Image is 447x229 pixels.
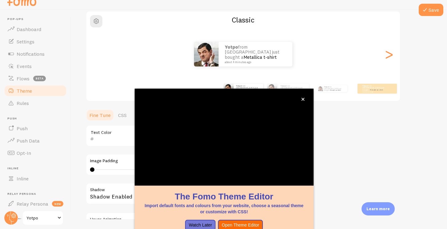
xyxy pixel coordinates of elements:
[90,158,266,164] label: Image Padding
[370,89,383,91] a: Metallica t-shirt
[225,44,238,50] strong: Yotpo
[17,38,34,45] span: Settings
[7,192,67,196] span: Relay Persona
[225,61,284,64] small: about 4 minutes ago
[267,84,277,94] img: Fomo
[362,85,368,87] strong: Yotpo
[17,26,41,32] span: Dashboard
[33,76,46,81] span: beta
[86,109,114,121] a: Fine Tune
[194,42,219,66] img: Fomo
[4,172,67,185] a: Inline
[17,63,32,69] span: Events
[7,17,67,21] span: Pop-ups
[26,214,56,222] span: Yotpo
[4,147,67,159] a: Opt-In
[17,100,29,106] span: Rules
[142,191,306,203] h1: The Fomo Theme Editor
[385,32,393,76] div: Next slide
[17,201,48,207] span: Relay Persona
[236,85,241,87] strong: Yotpo
[281,85,307,92] p: from [GEOGRAPHIC_DATA] just bought a
[7,167,67,171] span: Inline
[366,206,390,212] p: Learn more
[330,89,341,91] a: Metallica t-shirt
[4,85,67,97] a: Theme
[22,211,64,225] a: Yotpo
[318,86,323,91] img: Fomo
[114,109,130,121] a: CSS
[17,138,40,144] span: Push Data
[362,85,387,92] p: from [GEOGRAPHIC_DATA] just bought a
[86,15,400,25] h2: Classic
[4,23,67,35] a: Dashboard
[4,122,67,135] a: Push
[17,125,28,131] span: Push
[236,85,261,92] p: from [GEOGRAPHIC_DATA] just bought a
[362,91,386,92] small: about 4 minutes ago
[300,96,306,102] button: close,
[17,175,29,182] span: Inline
[225,45,286,64] p: from [GEOGRAPHIC_DATA] just bought a
[142,203,306,215] p: Import default fonts and colours from your website, choose a seasonal theme or customize with CSS!
[324,86,329,88] strong: Yotpo
[4,72,67,85] a: Flows beta
[419,4,443,16] button: Save
[224,84,234,94] img: Fomo
[4,97,67,109] a: Rules
[243,54,277,60] a: Metallica t-shirt
[4,35,67,48] a: Settings
[281,85,286,87] strong: Yotpo
[4,135,67,147] a: Push Data
[17,75,30,82] span: Flows
[86,183,270,205] div: Shadow Enabled
[17,51,45,57] span: Notifications
[4,198,67,210] a: Relay Persona new
[4,60,67,72] a: Events
[324,85,345,92] p: from [GEOGRAPHIC_DATA] just bought a
[17,88,32,94] span: Theme
[52,201,63,207] span: new
[17,150,31,156] span: Opt-In
[362,202,395,215] div: Learn more
[4,48,67,60] a: Notifications
[7,117,67,121] span: Push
